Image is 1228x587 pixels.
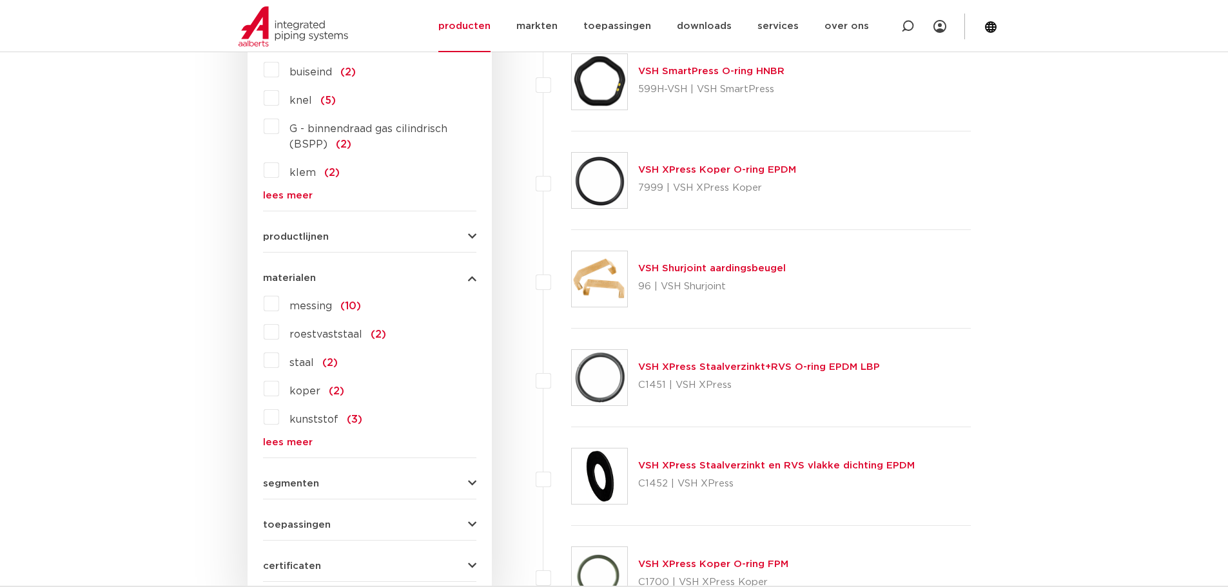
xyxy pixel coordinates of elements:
[347,414,362,425] span: (3)
[289,95,312,106] span: knel
[572,251,627,307] img: Thumbnail for VSH Shurjoint aardingsbeugel
[340,301,361,311] span: (10)
[263,520,331,530] span: toepassingen
[572,448,627,504] img: Thumbnail for VSH XPress Staalverzinkt en RVS vlakke dichting EPDM
[263,232,476,242] button: productlijnen
[263,273,476,283] button: materialen
[289,414,338,425] span: kunststof
[289,329,362,340] span: roestvaststaal
[638,559,788,569] a: VSH XPress Koper O-ring FPM
[638,66,785,76] a: VSH SmartPress O-ring HNBR
[263,438,476,447] a: lees meer
[572,54,627,110] img: Thumbnail for VSH SmartPress O-ring HNBR
[263,561,321,571] span: certificaten
[289,124,447,149] span: G - binnendraad gas cilindrisch (BSPP)
[263,232,329,242] span: productlijnen
[638,276,786,297] p: 96 | VSH Shurjoint
[638,474,915,494] p: C1452 | VSH XPress
[638,362,880,372] a: VSH XPress Staalverzinkt+RVS O-ring EPDM LBP
[572,153,627,208] img: Thumbnail for VSH XPress Koper O-ring EPDM
[329,386,344,396] span: (2)
[263,479,476,488] button: segmenten
[572,350,627,405] img: Thumbnail for VSH XPress Staalverzinkt+RVS O-ring EPDM LBP
[263,561,476,571] button: certificaten
[289,301,332,311] span: messing
[340,67,356,77] span: (2)
[289,386,320,396] span: koper
[320,95,336,106] span: (5)
[638,461,915,470] a: VSH XPress Staalverzinkt en RVS vlakke dichting EPDM
[263,273,316,283] span: materialen
[638,375,880,396] p: C1451 | VSH XPress
[263,479,319,488] span: segmenten
[638,264,786,273] a: VSH Shurjoint aardingsbeugel
[336,139,351,149] span: (2)
[263,520,476,530] button: toepassingen
[263,191,476,200] a: lees meer
[638,178,796,198] p: 7999 | VSH XPress Koper
[638,165,796,175] a: VSH XPress Koper O-ring EPDM
[322,358,338,368] span: (2)
[289,168,316,178] span: klem
[371,329,386,340] span: (2)
[324,168,340,178] span: (2)
[638,79,785,100] p: 599H-VSH | VSH SmartPress
[289,67,332,77] span: buiseind
[289,358,314,368] span: staal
